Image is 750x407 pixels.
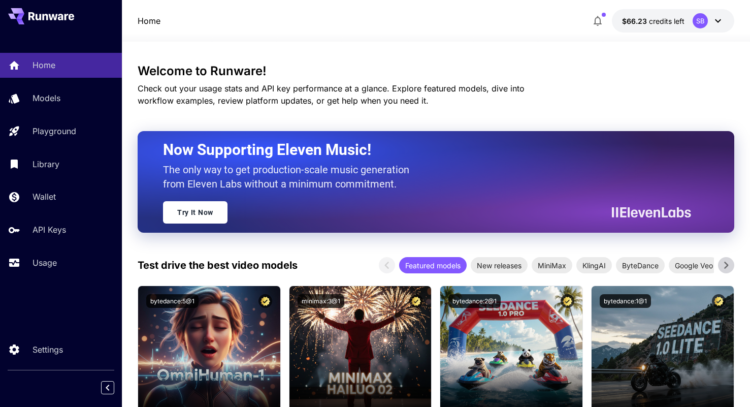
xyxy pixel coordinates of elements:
div: Google Veo [669,257,719,273]
button: bytedance:5@1 [146,294,199,308]
nav: breadcrumb [138,15,160,27]
span: credits left [649,17,684,25]
div: KlingAI [576,257,612,273]
span: Check out your usage stats and API key performance at a glance. Explore featured models, dive int... [138,83,525,106]
span: ByteDance [616,260,665,271]
a: Try It Now [163,201,227,224]
button: Certified Model – Vetted for best performance and includes a commercial license. [712,294,726,308]
div: Featured models [399,257,467,273]
h3: Welcome to Runware! [138,64,734,78]
p: The only way to get production-scale music generation from Eleven Labs without a minimum commitment. [163,163,417,191]
div: New releases [471,257,528,273]
p: Playground [32,125,76,137]
button: Certified Model – Vetted for best performance and includes a commercial license. [561,294,574,308]
p: API Keys [32,224,66,236]
div: MiniMax [532,257,572,273]
span: KlingAI [576,260,612,271]
button: minimax:3@1 [298,294,344,308]
p: Test drive the best video models [138,258,298,273]
button: bytedance:2@1 [448,294,501,308]
span: Google Veo [669,260,719,271]
span: New releases [471,260,528,271]
div: SB [693,13,708,28]
span: $66.23 [622,17,649,25]
span: Featured models [399,260,467,271]
p: Library [32,158,59,170]
p: Usage [32,257,57,269]
div: Collapse sidebar [109,379,122,397]
p: Home [32,59,55,71]
div: ByteDance [616,257,665,273]
button: $66.23439SB [612,9,734,33]
a: Home [138,15,160,27]
div: $66.23439 [622,16,684,26]
span: MiniMax [532,260,572,271]
button: bytedance:1@1 [600,294,651,308]
button: Certified Model – Vetted for best performance and includes a commercial license. [409,294,423,308]
p: Wallet [32,191,56,203]
button: Collapse sidebar [101,381,114,394]
button: Certified Model – Vetted for best performance and includes a commercial license. [258,294,272,308]
p: Models [32,92,60,104]
p: Settings [32,343,63,356]
h2: Now Supporting Eleven Music! [163,140,683,160]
